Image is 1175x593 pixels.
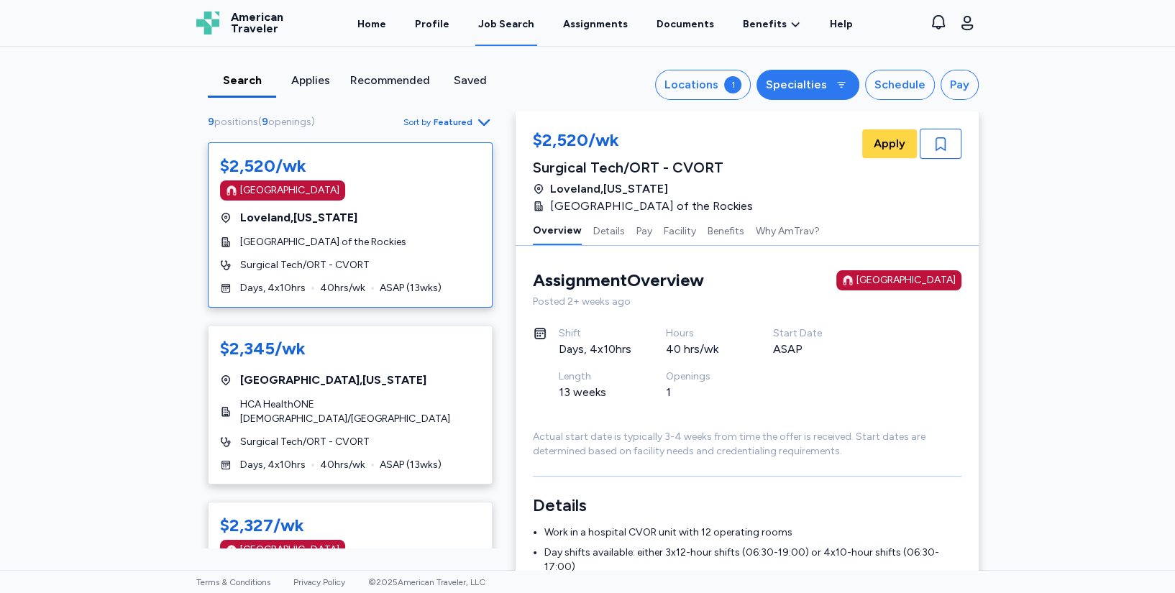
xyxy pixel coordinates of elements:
[533,157,762,178] div: Surgical Tech/ORT - CVORT
[664,76,718,93] div: Locations
[240,235,406,249] span: [GEOGRAPHIC_DATA] of the Rockies
[862,129,917,158] button: Apply
[666,384,739,401] div: 1
[550,198,753,215] span: [GEOGRAPHIC_DATA] of the Rockies
[380,281,442,295] span: ASAP ( 13 wks)
[593,215,625,245] button: Details
[240,435,370,449] span: Surgical Tech/ORT - CVORT
[240,209,357,226] span: Loveland , [US_STATE]
[756,215,820,245] button: Why AmTrav?
[320,458,365,472] span: 40 hrs/wk
[240,372,426,389] span: [GEOGRAPHIC_DATA] , [US_STATE]
[743,17,787,32] span: Benefits
[666,326,739,341] div: Hours
[766,76,827,93] div: Specialties
[544,546,961,574] li: Day shifts available: either 3x12-hour shifts (06:30-19:00) or 4x10-hour shifts (06:30-17:00)
[874,76,925,93] div: Schedule
[442,72,498,89] div: Saved
[708,215,744,245] button: Benefits
[533,129,762,155] div: $2,520/wk
[773,326,846,341] div: Start Date
[240,397,480,426] span: HCA HealthONE [DEMOGRAPHIC_DATA]/[GEOGRAPHIC_DATA]
[403,114,493,131] button: Sort byFeatured
[475,1,537,46] a: Job Search
[380,458,442,472] span: ASAP ( 13 wks)
[941,70,979,100] button: Pay
[773,341,846,358] div: ASAP
[724,76,741,93] div: 1
[865,70,935,100] button: Schedule
[533,295,961,309] div: Posted 2+ weeks ago
[666,369,739,384] div: Openings
[231,12,283,35] span: American Traveler
[220,514,304,537] div: $2,327/wk
[544,525,961,540] li: Work in a hospital CVOR unit with 12 operating rooms
[550,180,668,198] span: Loveland , [US_STATE]
[559,369,631,384] div: Length
[533,269,704,292] div: Assignment Overview
[756,70,859,100] button: Specialties
[240,258,370,272] span: Surgical Tech/ORT - CVORT
[220,337,306,360] div: $2,345/wk
[559,384,631,401] div: 13 weeks
[220,155,306,178] div: $2,520/wk
[533,430,961,459] div: Actual start date is typically 3-4 weeks from time the offer is received. Start dates are determi...
[196,577,270,587] a: Terms & Conditions
[208,115,321,129] div: ( )
[559,341,631,358] div: Days, 4x10hrs
[214,72,270,89] div: Search
[268,116,311,128] span: openings
[664,215,696,245] button: Facility
[240,281,306,295] span: Days, 4x10hrs
[196,12,219,35] img: Logo
[240,543,339,557] div: [GEOGRAPHIC_DATA]
[262,116,268,128] span: 9
[666,341,739,358] div: 40 hrs/wk
[240,458,306,472] span: Days, 4x10hrs
[208,116,214,128] span: 9
[320,281,365,295] span: 40 hrs/wk
[743,17,801,32] a: Benefits
[368,577,485,587] span: © 2025 American Traveler, LLC
[533,494,961,517] h3: Details
[434,116,472,128] span: Featured
[350,72,430,89] div: Recommended
[856,273,956,288] div: [GEOGRAPHIC_DATA]
[214,116,258,128] span: positions
[282,72,339,89] div: Applies
[559,326,631,341] div: Shift
[950,76,969,93] div: Pay
[478,17,534,32] div: Job Search
[874,135,905,152] span: Apply
[240,183,339,198] div: [GEOGRAPHIC_DATA]
[636,215,652,245] button: Pay
[293,577,345,587] a: Privacy Policy
[403,116,431,128] span: Sort by
[655,70,751,100] button: Locations1
[533,215,582,245] button: Overview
